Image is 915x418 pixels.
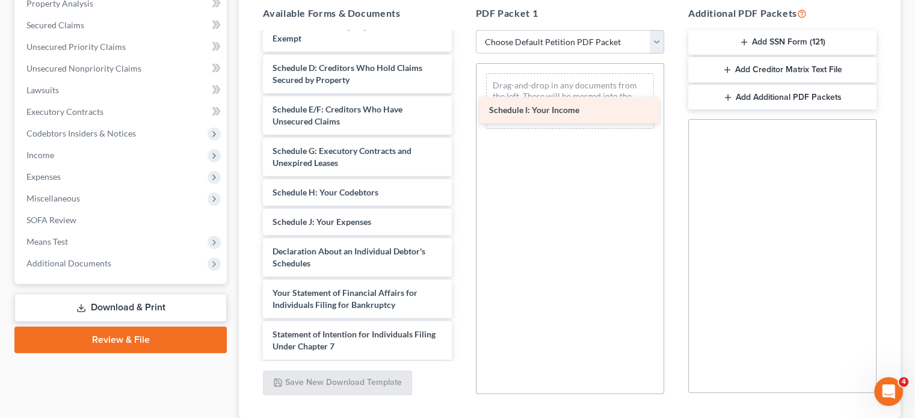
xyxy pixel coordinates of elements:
iframe: Intercom live chat [874,377,903,406]
span: Secured Claims [26,20,84,30]
a: Download & Print [14,294,227,322]
a: Unsecured Nonpriority Claims [17,58,227,79]
span: Additional Documents [26,258,111,268]
a: Secured Claims [17,14,227,36]
span: Your Statement of Financial Affairs for Individuals Filing for Bankruptcy [273,287,417,310]
h5: Available Forms & Documents [263,6,451,20]
span: Schedule H: Your Codebtors [273,187,378,197]
span: 4 [899,377,908,387]
a: SOFA Review [17,209,227,231]
span: Schedule E/F: Creditors Who Have Unsecured Claims [273,104,402,126]
a: Executory Contracts [17,101,227,123]
a: Lawsuits [17,79,227,101]
span: Declaration About an Individual Debtor's Schedules [273,246,425,268]
span: Schedule J: Your Expenses [273,217,371,227]
span: Schedule G: Executory Contracts and Unexpired Leases [273,146,411,168]
span: Expenses [26,171,61,182]
span: Statement of Intention for Individuals Filing Under Chapter 7 [273,329,436,351]
a: Unsecured Priority Claims [17,36,227,58]
span: SOFA Review [26,215,76,225]
button: Add Creditor Matrix Text File [688,57,876,82]
span: Miscellaneous [26,193,80,203]
span: Executory Contracts [26,106,103,117]
span: Income [26,150,54,160]
span: Lawsuits [26,85,59,95]
span: Schedule I: Your Income [489,105,579,115]
button: Save New Download Template [263,370,412,396]
span: Means Test [26,236,68,247]
a: Review & File [14,327,227,353]
span: Schedule D: Creditors Who Hold Claims Secured by Property [273,63,422,85]
span: Unsecured Priority Claims [26,41,126,52]
h5: Additional PDF Packets [688,6,876,20]
span: Schedule C: The Property You Claim as Exempt [273,21,417,43]
button: Add SSN Form (121) [688,30,876,55]
span: Codebtors Insiders & Notices [26,128,136,138]
button: Add Additional PDF Packets [688,85,876,110]
span: Unsecured Nonpriority Claims [26,63,141,73]
div: Drag-and-drop in any documents from the left. These will be merged into the Petition PDF Packet. ... [486,73,654,129]
h5: PDF Packet 1 [476,6,664,20]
